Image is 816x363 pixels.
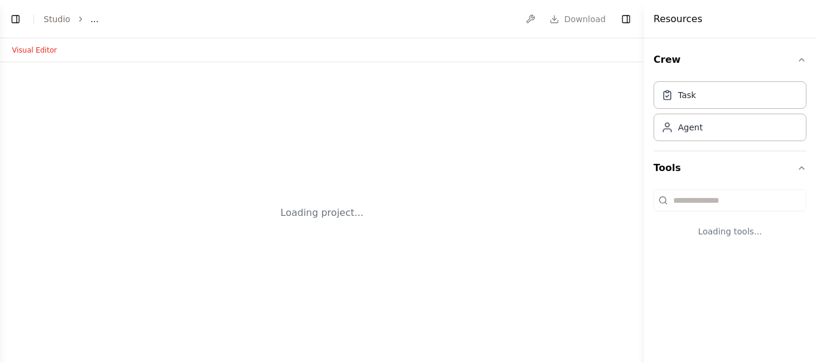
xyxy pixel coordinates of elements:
[618,11,634,28] button: Hide right sidebar
[654,77,806,151] div: Crew
[654,185,806,257] div: Tools
[654,43,806,77] button: Crew
[654,12,703,26] h4: Resources
[281,206,364,220] div: Loading project...
[654,216,806,247] div: Loading tools...
[44,14,70,24] a: Studio
[7,11,24,28] button: Show left sidebar
[91,13,99,25] span: ...
[44,13,99,25] nav: breadcrumb
[654,151,806,185] button: Tools
[5,43,64,57] button: Visual Editor
[678,89,696,101] div: Task
[678,121,703,133] div: Agent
